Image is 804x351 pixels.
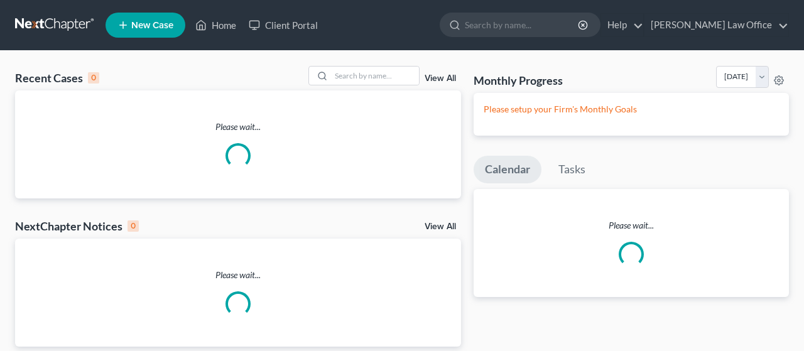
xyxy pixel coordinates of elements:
[644,14,788,36] a: [PERSON_NAME] Law Office
[242,14,324,36] a: Client Portal
[425,222,456,231] a: View All
[601,14,643,36] a: Help
[189,14,242,36] a: Home
[131,21,173,30] span: New Case
[128,220,139,232] div: 0
[484,103,779,116] p: Please setup your Firm's Monthly Goals
[331,67,419,85] input: Search by name...
[474,219,789,232] p: Please wait...
[15,219,139,234] div: NextChapter Notices
[15,121,461,133] p: Please wait...
[88,72,99,84] div: 0
[547,156,597,183] a: Tasks
[15,269,461,281] p: Please wait...
[425,74,456,83] a: View All
[15,70,99,85] div: Recent Cases
[465,13,580,36] input: Search by name...
[474,73,563,88] h3: Monthly Progress
[474,156,541,183] a: Calendar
